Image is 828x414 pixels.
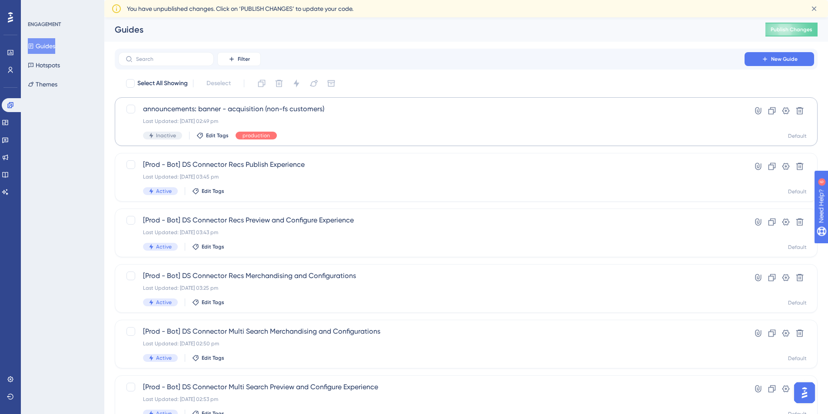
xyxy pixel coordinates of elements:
[143,104,720,114] span: announcements: banner - acquisition (non-fs customers)
[115,23,744,36] div: Guides
[791,380,818,406] iframe: UserGuiding AI Assistant Launcher
[143,340,720,347] div: Last Updated: [DATE] 02:50 pm
[745,52,814,66] button: New Guide
[202,299,224,306] span: Edit Tags
[788,299,807,306] div: Default
[771,56,798,63] span: New Guide
[192,243,224,250] button: Edit Tags
[143,285,720,291] div: Last Updated: [DATE] 03:25 pm
[28,57,60,73] button: Hotspots
[765,23,818,36] button: Publish Changes
[143,215,720,225] span: [Prod - Bot] DS Connector Recs Preview and Configure Experience
[196,132,229,139] button: Edit Tags
[28,21,61,28] div: ENGAGEMENT
[156,132,176,139] span: Inactive
[60,4,63,11] div: 6
[143,382,720,392] span: [Prod - Bot] DS Connector Multi Search Preview and Configure Experience
[788,244,807,251] div: Default
[238,56,250,63] span: Filter
[788,188,807,195] div: Default
[217,52,261,66] button: Filter
[192,299,224,306] button: Edit Tags
[788,132,807,139] div: Default
[202,354,224,361] span: Edit Tags
[206,78,231,89] span: Deselect
[243,132,270,139] span: production
[143,326,720,337] span: [Prod - Bot] DS Connector Multi Search Merchandising and Configurations
[192,188,224,195] button: Edit Tags
[143,229,720,236] div: Last Updated: [DATE] 03:43 pm
[771,26,812,33] span: Publish Changes
[143,271,720,281] span: [Prod - Bot] DS Connector Recs Merchandising and Configurations
[136,56,206,62] input: Search
[202,188,224,195] span: Edit Tags
[156,354,172,361] span: Active
[143,173,720,180] div: Last Updated: [DATE] 03:45 pm
[143,118,720,125] div: Last Updated: [DATE] 02:49 pm
[156,188,172,195] span: Active
[20,2,54,13] span: Need Help?
[137,78,188,89] span: Select All Showing
[28,76,57,92] button: Themes
[127,3,353,14] span: You have unpublished changes. Click on ‘PUBLISH CHANGES’ to update your code.
[143,159,720,170] span: [Prod - Bot] DS Connector Recs Publish Experience
[28,38,55,54] button: Guides
[156,299,172,306] span: Active
[206,132,229,139] span: Edit Tags
[192,354,224,361] button: Edit Tags
[143,396,720,403] div: Last Updated: [DATE] 02:53 pm
[156,243,172,250] span: Active
[202,243,224,250] span: Edit Tags
[788,355,807,362] div: Default
[199,76,239,91] button: Deselect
